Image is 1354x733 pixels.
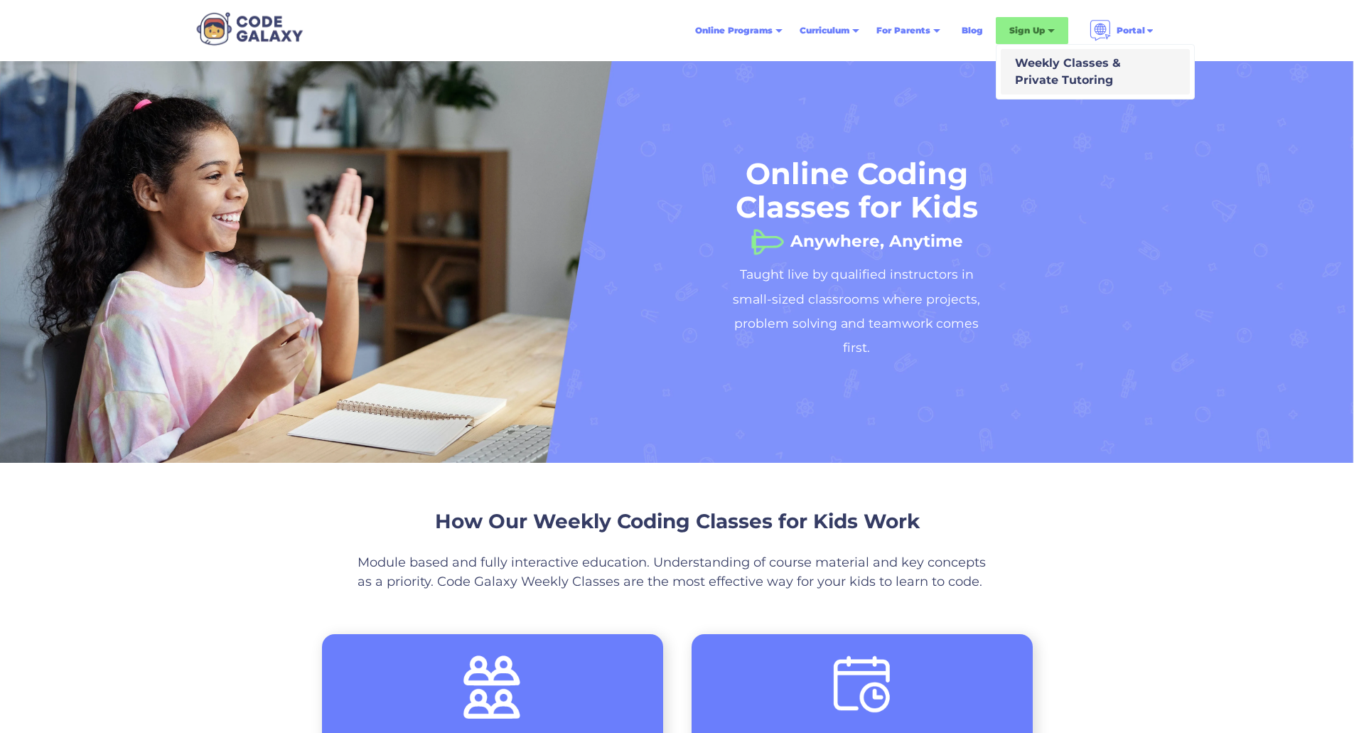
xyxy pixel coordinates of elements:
[358,553,997,592] p: Module based and fully interactive education. Understanding of course material and key concepts a...
[996,17,1068,44] div: Sign Up
[687,18,791,43] div: Online Programs
[695,23,773,38] div: Online Programs
[791,18,868,43] div: Curriculum
[953,18,992,43] a: Blog
[790,227,963,241] h1: Anywhere, Anytime
[1081,14,1164,47] div: Portal
[721,157,992,224] h1: Online Coding Classes for Kids
[721,262,992,360] h2: Taught live by qualified instructors in small-sized classrooms where projects, problem solving an...
[1117,23,1145,38] div: Portal
[1009,23,1045,38] div: Sign Up
[868,18,949,43] div: For Parents
[800,23,849,38] div: Curriculum
[1009,55,1121,89] div: Weekly Classes & Private Tutoring
[876,23,930,38] div: For Parents
[435,509,920,533] span: How Our Weekly Coding Classes for Kids Work
[996,44,1195,100] nav: Sign Up
[1001,49,1190,95] a: Weekly Classes &Private Tutoring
